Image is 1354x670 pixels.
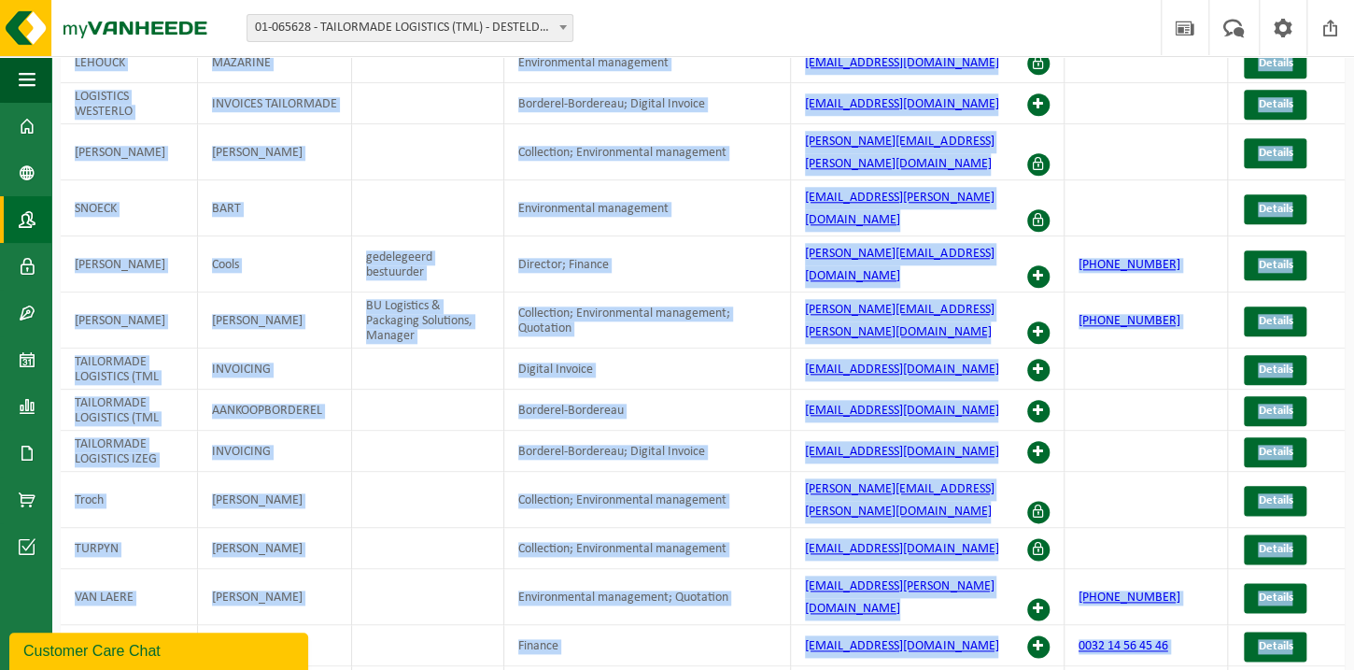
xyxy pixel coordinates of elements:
[198,472,352,528] td: [PERSON_NAME]
[1258,364,1292,376] span: Details
[61,569,198,625] td: VAN LAERE
[504,180,791,236] td: Environmental management
[61,124,198,180] td: [PERSON_NAME]
[61,625,198,666] td: VAN LENS
[9,629,312,670] iframe: chat widget
[1258,405,1292,417] span: Details
[198,292,352,349] td: [PERSON_NAME]
[198,42,352,83] td: MAZARINE
[504,236,791,292] td: Director; Finance
[1244,437,1306,467] a: Details
[805,191,994,227] a: [EMAIL_ADDRESS][PERSON_NAME][DOMAIN_NAME]
[805,97,998,111] a: [EMAIL_ADDRESS][DOMAIN_NAME]
[504,528,791,569] td: Collection; Environmental management
[1258,315,1292,327] span: Details
[1079,314,1180,328] a: [PHONE_NUMBER]
[504,83,791,124] td: Borderel-Bordereau; Digital Invoice
[1244,138,1306,168] a: Details
[61,236,198,292] td: [PERSON_NAME]
[805,303,994,339] a: [PERSON_NAME][EMAIL_ADDRESS][PERSON_NAME][DOMAIN_NAME]
[504,42,791,83] td: Environmental management
[1258,446,1292,458] span: Details
[1258,98,1292,110] span: Details
[1244,90,1306,120] a: Details
[61,180,198,236] td: SNOECK
[352,292,504,349] td: BU Logistics & Packaging Solutions, Manager
[1244,396,1306,426] a: Details
[504,349,791,390] td: Digital Invoice
[504,431,791,472] td: Borderel-Bordereau; Digital Invoice
[247,14,573,42] span: 01-065628 - TAILORMADE LOGISTICS (TML) - DESTELDONK
[805,639,998,653] a: [EMAIL_ADDRESS][DOMAIN_NAME]
[1244,583,1306,613] a: Details
[198,528,352,569] td: [PERSON_NAME]
[805,579,994,616] a: [EMAIL_ADDRESS][PERSON_NAME][DOMAIN_NAME]
[1258,640,1292,652] span: Details
[198,349,352,390] td: INVOICING
[61,390,198,431] td: TAILORMADE LOGISTICS (TML
[504,124,791,180] td: Collection; Environmental management
[1244,49,1306,78] a: Details
[247,15,572,41] span: 01-065628 - TAILORMADE LOGISTICS (TML) - DESTELDONK
[61,83,198,124] td: LOGISTICS WESTERLO
[1258,543,1292,555] span: Details
[805,363,998,377] a: [EMAIL_ADDRESS][DOMAIN_NAME]
[1244,194,1306,224] a: Details
[1258,592,1292,604] span: Details
[805,135,994,171] a: [PERSON_NAME][EMAIL_ADDRESS][PERSON_NAME][DOMAIN_NAME]
[1258,57,1292,69] span: Details
[504,472,791,528] td: Collection; Environmental management
[61,431,198,472] td: TAILORMADE LOGISTICS IZEG
[504,292,791,349] td: Collection; Environmental management; Quotation
[198,236,352,292] td: Cools
[352,236,504,292] td: gedelegeerd bestuurder
[61,42,198,83] td: LEHOUCK
[1258,203,1292,215] span: Details
[198,83,352,124] td: INVOICES TAILORMADE
[504,625,791,666] td: Finance
[61,349,198,390] td: TAILORMADE LOGISTICS (TML
[61,528,198,569] td: TURPYN
[198,180,352,236] td: BART
[805,482,994,519] a: [PERSON_NAME][EMAIL_ADDRESS][PERSON_NAME][DOMAIN_NAME]
[1079,639,1168,653] a: 0032 14 56 45 46
[198,124,352,180] td: [PERSON_NAME]
[1244,486,1306,516] a: Details
[1258,259,1292,271] span: Details
[198,431,352,472] td: INVOICING
[1244,306,1306,336] a: Details
[504,390,791,431] td: Borderel-Bordereau
[805,445,998,459] a: [EMAIL_ADDRESS][DOMAIN_NAME]
[1244,355,1306,385] a: Details
[1079,591,1180,605] a: [PHONE_NUMBER]
[1079,258,1180,272] a: [PHONE_NUMBER]
[198,569,352,625] td: [PERSON_NAME]
[61,292,198,349] td: [PERSON_NAME]
[1244,632,1306,662] a: Details
[805,542,998,556] a: [EMAIL_ADDRESS][DOMAIN_NAME]
[198,625,352,666] td: ANN
[1244,250,1306,280] a: Details
[805,56,998,70] a: [EMAIL_ADDRESS][DOMAIN_NAME]
[1258,147,1292,159] span: Details
[1244,535,1306,564] a: Details
[1258,494,1292,506] span: Details
[504,569,791,625] td: Environmental management; Quotation
[198,390,352,431] td: AANKOOPBORDEREL
[61,472,198,528] td: Troch
[805,247,994,283] a: [PERSON_NAME][EMAIL_ADDRESS][DOMAIN_NAME]
[805,404,998,418] a: [EMAIL_ADDRESS][DOMAIN_NAME]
